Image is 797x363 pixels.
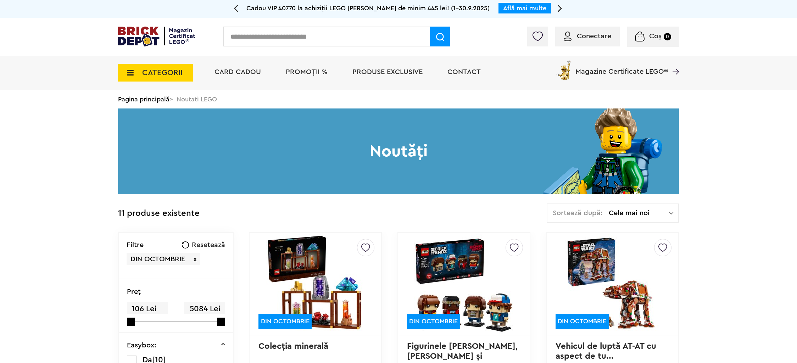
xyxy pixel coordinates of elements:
span: DIN OCTOMBRIE [130,256,185,263]
div: DIN OCTOMBRIE [258,314,312,329]
span: 5084 Lei [184,302,225,316]
a: Află mai multe [503,5,546,11]
a: Card Cadou [214,68,261,76]
img: Figurinele Mike, Dustin, Lucas și Will [414,234,513,334]
a: Produse exclusive [352,68,423,76]
small: 0 [664,33,671,40]
a: Magazine Certificate LEGO® [668,59,679,66]
span: Coș [649,33,662,40]
a: PROMOȚII % [286,68,328,76]
a: Colecţia minerală [258,342,328,351]
img: Colecţia minerală [266,234,365,334]
p: Preţ [127,288,141,295]
a: Vehicul de luptă AT-AT cu aspect de tu... [556,342,659,361]
div: > Noutati LEGO [118,90,679,108]
span: Cele mai noi [609,210,669,217]
img: Vehicul de luptă AT-AT cu aspect de turtă dulce [563,234,662,334]
p: Easybox: [127,342,156,349]
span: Magazine Certificate LEGO® [575,59,668,75]
a: Conectare [564,33,611,40]
span: CATEGORII [142,69,183,77]
a: Contact [447,68,481,76]
span: x [193,256,197,263]
div: DIN OCTOMBRIE [407,314,460,329]
div: DIN OCTOMBRIE [556,314,609,329]
span: Conectare [577,33,611,40]
span: 106 Lei [127,302,168,316]
span: Sortează după: [553,210,603,217]
h1: Noutăți [118,108,679,194]
p: Filtre [127,241,144,248]
div: 11 produse existente [118,203,200,224]
a: Pagina principală [118,96,169,102]
span: Resetează [192,241,225,248]
span: Cadou VIP 40770 la achiziții LEGO [PERSON_NAME] de minim 445 lei! (1-30.9.2025) [246,5,490,11]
